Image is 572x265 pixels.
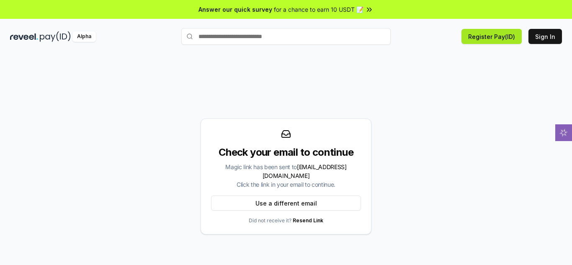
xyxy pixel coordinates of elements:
div: Magic link has been sent to Click the link in your email to continue. [211,162,361,189]
button: Use a different email [211,196,361,211]
a: Resend Link [293,217,323,224]
img: reveel_dark [10,31,38,42]
img: pay_id [40,31,71,42]
span: for a chance to earn 10 USDT 📝 [274,5,363,14]
div: Check your email to continue [211,146,361,159]
p: Did not receive it? [249,217,323,224]
button: Register Pay(ID) [461,29,522,44]
div: Alpha [72,31,96,42]
button: Sign In [528,29,562,44]
span: [EMAIL_ADDRESS][DOMAIN_NAME] [263,163,347,179]
span: Answer our quick survey [198,5,272,14]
